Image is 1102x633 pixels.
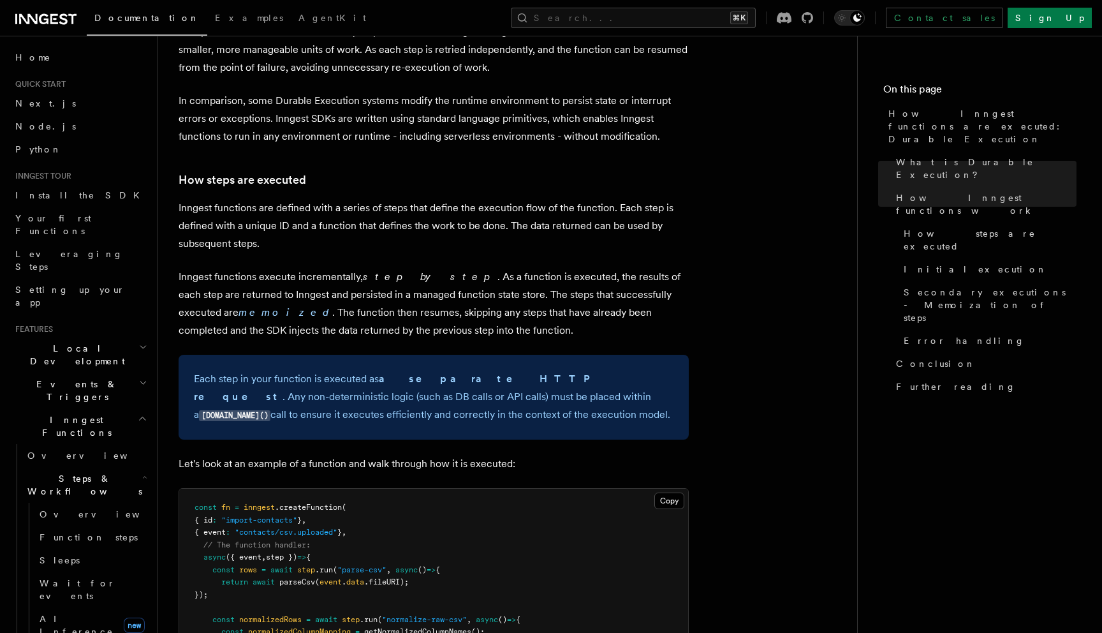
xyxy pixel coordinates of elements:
[511,8,756,28] button: Search...⌘K
[342,528,346,537] span: ,
[203,540,311,549] span: // The function handler:
[194,373,598,403] strong: a separate HTTP request
[226,553,261,562] span: ({ event
[22,472,142,498] span: Steps & Workflows
[904,263,1047,276] span: Initial execution
[10,373,150,408] button: Events & Triggers
[179,23,689,77] p: Complex functions can consist of many steps. This allows a long-running function to be broken dow...
[320,577,342,586] span: event
[891,151,1076,186] a: What is Durable Execution?
[199,410,270,421] code: [DOMAIN_NAME]()
[195,503,217,512] span: const
[15,249,123,272] span: Leveraging Steps
[467,615,471,624] span: ,
[302,516,306,525] span: ,
[883,102,1076,151] a: How Inngest functions are executed: Durable Execution
[386,565,391,574] span: ,
[899,258,1076,281] a: Initial execution
[179,199,689,253] p: Inngest functions are defined with a series of steps that define the execution flow of the functi...
[896,191,1076,217] span: How Inngest functions work
[896,380,1016,393] span: Further reading
[261,565,266,574] span: =
[266,553,297,562] span: step })
[298,13,366,23] span: AgentKit
[34,572,150,607] a: Wait for events
[195,516,212,525] span: { id
[10,413,138,439] span: Inngest Functions
[10,378,139,403] span: Events & Triggers
[10,337,150,373] button: Local Development
[904,227,1076,253] span: How steps are executed
[436,565,440,574] span: {
[306,553,311,562] span: {
[179,455,689,473] p: Let's look at an example of a function and walk through how it is executed:
[239,306,332,318] a: memoized
[203,553,226,562] span: async
[891,186,1076,222] a: How Inngest functions work
[221,577,248,586] span: return
[382,615,467,624] span: "normalize-raw-csv"
[346,577,364,586] span: data
[34,503,150,526] a: Overview
[235,528,337,537] span: "contacts/csv.uploaded"
[476,615,498,624] span: async
[342,577,346,586] span: .
[10,46,150,69] a: Home
[212,516,217,525] span: :
[418,565,427,574] span: ()
[899,329,1076,352] a: Error handling
[10,171,71,181] span: Inngest tour
[10,207,150,242] a: Your first Functions
[40,509,171,519] span: Overview
[378,615,382,624] span: (
[315,565,333,574] span: .run
[253,577,275,586] span: await
[10,324,53,334] span: Features
[297,565,315,574] span: step
[315,615,337,624] span: await
[904,334,1025,347] span: Error handling
[10,242,150,278] a: Leveraging Steps
[507,615,516,624] span: =>
[498,615,507,624] span: ()
[15,190,147,200] span: Install the SDK
[215,13,283,23] span: Examples
[10,115,150,138] a: Node.js
[235,503,239,512] span: =
[22,444,150,467] a: Overview
[270,565,293,574] span: await
[221,516,297,525] span: "import-contacts"
[34,526,150,549] a: Function steps
[904,286,1076,324] span: Secondary executions - Memoization of steps
[10,408,150,444] button: Inngest Functions
[360,615,378,624] span: .run
[179,268,689,339] p: Inngest functions execute incrementally, . As a function is executed, the results of each step ar...
[333,565,337,574] span: (
[896,357,976,370] span: Conclusion
[315,577,320,586] span: (
[124,618,145,633] span: new
[239,565,257,574] span: rows
[15,144,62,154] span: Python
[10,342,139,368] span: Local Development
[427,565,436,574] span: =>
[10,138,150,161] a: Python
[179,92,689,145] p: In comparison, some Durable Execution systems modify the runtime environment to persist state or ...
[15,51,51,64] span: Home
[275,503,342,512] span: .createFunction
[195,590,208,599] span: });
[342,503,346,512] span: (
[306,615,311,624] span: =
[27,451,159,461] span: Overview
[226,528,230,537] span: :
[337,565,386,574] span: "parse-csv"
[279,577,315,586] span: parseCsv
[22,467,150,503] button: Steps & Workflows
[891,352,1076,375] a: Conclusion
[291,4,374,34] a: AgentKit
[883,82,1076,102] h4: On this page
[15,213,91,236] span: Your first Functions
[364,577,409,586] span: .fileURI);
[87,4,207,36] a: Documentation
[886,8,1003,28] a: Contact sales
